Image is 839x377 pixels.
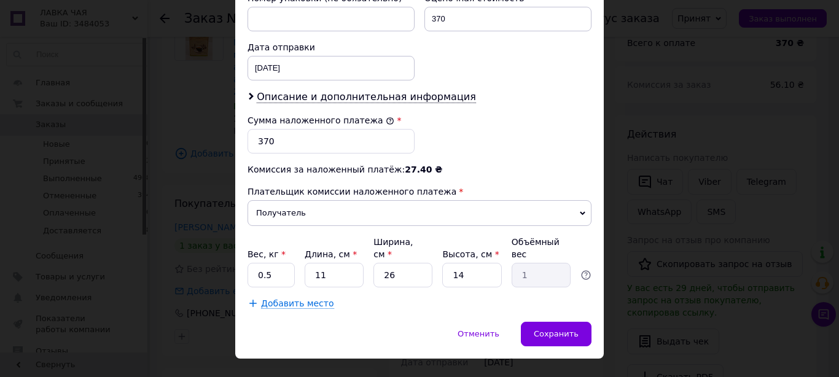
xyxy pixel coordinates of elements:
[305,249,357,259] label: Длина, см
[248,187,456,196] span: Плательщик комиссии наложенного платежа
[261,298,334,309] span: Добавить место
[512,236,571,260] div: Объёмный вес
[257,91,476,103] span: Описание и дополнительная информация
[248,200,591,226] span: Получатель
[405,165,442,174] span: 27.40 ₴
[534,329,579,338] span: Сохранить
[248,163,591,176] div: Комиссия за наложенный платёж:
[458,329,499,338] span: Отменить
[248,115,394,125] label: Сумма наложенного платежа
[248,249,286,259] label: Вес, кг
[442,249,499,259] label: Высота, см
[248,41,415,53] div: Дата отправки
[373,237,413,259] label: Ширина, см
